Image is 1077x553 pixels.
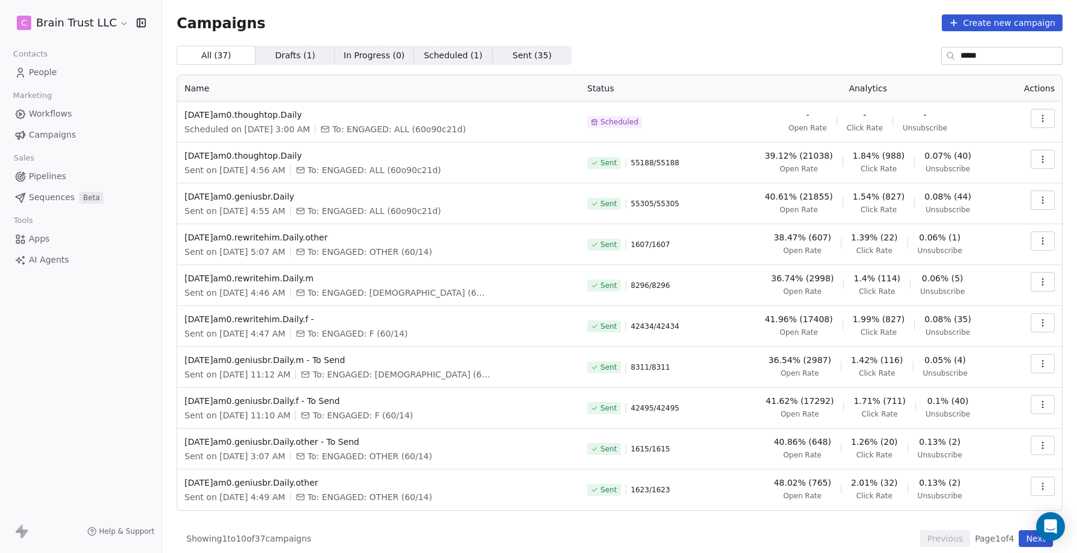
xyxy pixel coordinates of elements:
span: [DATE]am0.rewritehim.Daily.f - [185,313,573,325]
th: Name [177,75,580,102]
span: 1.42% (116) [851,354,903,366]
span: Tools [8,212,38,230]
button: CBrain Trust LLC [14,13,128,33]
span: To: ENGAGED: F (60/14) [313,409,413,421]
span: 0.08% (44) [924,191,971,203]
div: Open Intercom Messenger [1036,512,1065,541]
span: 0.1% (40) [927,395,969,407]
span: Sent [600,403,617,413]
th: Actions [1005,75,1062,102]
span: Open Rate [783,450,822,460]
span: Sent [600,444,617,454]
span: People [29,66,57,79]
span: [DATE]am0.thoughtop.Daily [185,109,573,121]
span: Click Rate [859,287,895,296]
span: Scheduled [600,117,638,127]
span: 38.47% (607) [773,231,831,243]
span: [DATE]am0.geniusbr.Daily.other [185,477,573,489]
span: C [21,17,27,29]
span: Sales [8,149,40,167]
a: Apps [10,229,152,249]
a: People [10,63,152,82]
span: 2.01% (32) [851,477,898,489]
span: [DATE]am0.geniusbr.Daily.f - To Send [185,395,573,407]
span: Sent on [DATE] 4:56 AM [185,164,285,176]
span: 36.74% (2998) [771,272,834,284]
span: Open Rate [783,287,822,296]
span: Page 1 of 4 [975,533,1014,545]
span: Click Rate [856,450,892,460]
span: Unsubscribe [923,368,968,378]
span: 40.86% (648) [773,436,831,448]
span: Campaigns [29,129,76,141]
span: [DATE]am0.geniusbr.Daily [185,191,573,203]
span: Showing 1 to 10 of 37 campaigns [186,533,311,545]
span: 55188 / 55188 [631,158,680,168]
span: [DATE]am0.rewritehim.Daily.m [185,272,573,284]
span: Sent ( 35 ) [513,49,552,62]
span: 0.07% (40) [924,150,971,162]
span: Click Rate [856,491,892,501]
span: In Progress ( 0 ) [344,49,405,62]
span: 36.54% (2987) [769,354,831,366]
span: Sent on [DATE] 4:49 AM [185,491,285,503]
span: Sent on [DATE] 11:10 AM [185,409,290,421]
span: [DATE]am0.geniusbr.Daily.m - To Send [185,354,573,366]
a: Help & Support [87,527,154,536]
span: To: ENGAGED: OTHER (60/14) [308,246,432,258]
span: [DATE]am0.thoughtop.Daily [185,150,573,162]
span: Click Rate [861,164,897,174]
span: 0.06% (5) [922,272,963,284]
span: Unsubscribe [926,328,970,337]
span: 0.06% (1) [919,231,960,243]
span: Sent on [DATE] 4:55 AM [185,205,285,217]
th: Status [580,75,730,102]
span: AI Agents [29,254,69,266]
span: Open Rate [789,123,827,133]
span: 0.05% (4) [924,354,966,366]
span: Unsubscribe [903,123,947,133]
span: To: ENGAGED: OTHER (60/14) [308,450,432,462]
span: To: ENGAGED: OTHER (60/14) [308,491,432,503]
span: Click Rate [856,246,892,255]
span: [DATE]am0.rewritehim.Daily.other [185,231,573,243]
span: Unsubscribe [918,491,962,501]
span: 8311 / 8311 [631,362,670,372]
span: Sent [600,322,617,331]
span: To: ENGAGED: ALL (60o90c21d) [332,123,466,135]
span: 8296 / 8296 [631,281,670,290]
span: 1.71% (711) [853,395,906,407]
button: Create new campaign [942,14,1063,31]
span: Sent on [DATE] 3:07 AM [185,450,285,462]
span: Workflows [29,108,72,120]
span: Campaigns [177,14,266,31]
span: Click Rate [862,409,898,419]
span: Sent [600,199,617,209]
span: 1615 / 1615 [631,444,670,454]
span: 1607 / 1607 [631,240,670,249]
span: Open Rate [781,368,819,378]
span: 55305 / 55305 [631,199,680,209]
span: Click Rate [861,328,897,337]
span: Contacts [8,45,53,63]
span: To: ENGAGED: ALL (60o90c21d) [308,164,441,176]
span: Unsubscribe [926,164,970,174]
span: 41.62% (17292) [766,395,834,407]
span: 0.13% (2) [919,436,960,448]
a: SequencesBeta [10,188,152,207]
span: Brain Trust LLC [36,15,117,31]
span: Unsubscribe [918,246,962,255]
span: 41.96% (17408) [764,313,832,325]
span: Sent on [DATE] 4:47 AM [185,328,285,340]
span: To: ENGAGED: MALE (60/14) [308,287,488,299]
span: Open Rate [780,328,818,337]
span: Click Rate [861,205,897,215]
span: 1.54% (827) [853,191,905,203]
span: To: ENGAGED: MALE (60/14) [313,368,493,380]
span: Sent [600,240,617,249]
span: 40.61% (21855) [764,191,832,203]
span: 0.08% (35) [924,313,971,325]
span: 1.39% (22) [851,231,898,243]
button: Next [1019,530,1053,547]
span: Scheduled on [DATE] 3:00 AM [185,123,310,135]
